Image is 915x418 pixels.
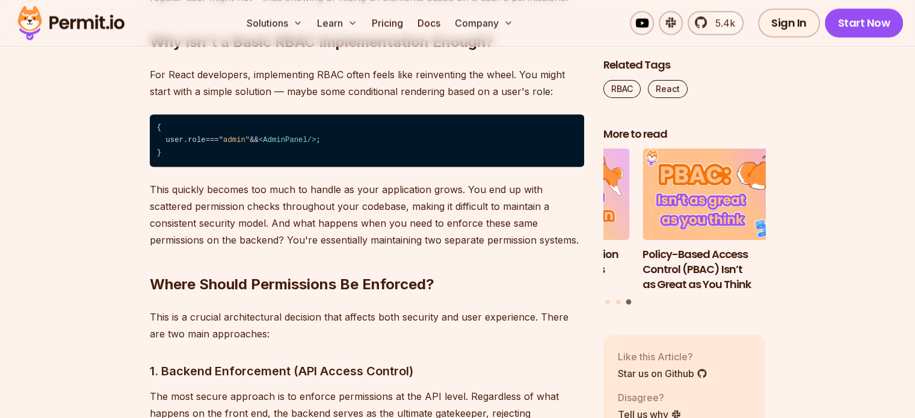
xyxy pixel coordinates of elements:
p: For React developers, implementing RBAC often feels like reinventing the wheel. You might start w... [150,66,584,100]
p: This quickly becomes too much to handle as your application grows. You end up with scattered perm... [150,181,584,248]
a: Policy-Based Access Control (PBAC) Isn’t as Great as You ThinkPolicy-Based Access Control (PBAC) ... [642,149,805,292]
a: Pricing [367,11,408,35]
li: 2 of 3 [467,149,630,292]
code: { user. === && ; } [150,114,584,167]
a: Star us on Github [618,366,707,381]
span: < /> [259,136,316,144]
img: Policy-Based Access Control (PBAC) Isn’t as Great as You Think [642,149,805,241]
span: 5.4k [708,16,735,30]
img: Implementing Authentication and Authorization in Next.js [467,149,630,241]
h3: Implementing Authentication and Authorization in Next.js [467,247,630,277]
span: role [188,136,205,144]
a: Start Now [825,8,904,37]
img: Permit logo [12,2,130,43]
h2: Where Should Permissions Be Enforced? [150,227,584,294]
h3: Policy-Based Access Control (PBAC) Isn’t as Great as You Think [642,247,805,292]
p: Like this Article? [618,349,707,364]
h3: 1. Backend Enforcement (API Access Control) [150,361,584,381]
button: Company [450,11,518,35]
button: Go to slide 3 [626,300,632,305]
button: Learn [312,11,362,35]
a: Docs [413,11,445,35]
li: 3 of 3 [642,149,805,292]
span: AdminPanel [263,136,307,144]
p: This is a crucial architectural decision that affects both security and user experience. There ar... [150,309,584,342]
button: Go to slide 1 [605,300,610,304]
div: Posts [603,149,766,307]
a: React [648,80,688,98]
button: Solutions [242,11,307,35]
h2: More to read [603,127,766,142]
button: Go to slide 2 [616,300,621,304]
a: Sign In [758,8,820,37]
span: "admin" [219,136,250,144]
a: RBAC [603,80,641,98]
a: 5.4k [688,11,744,35]
h2: Related Tags [603,58,766,73]
p: Disagree? [618,390,682,405]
